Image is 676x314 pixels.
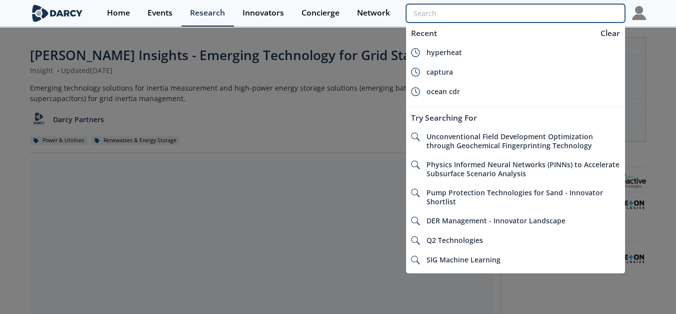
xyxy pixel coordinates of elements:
[426,160,619,178] span: Physics Informed Neural Networks (PINNs) to Accelerate Subsurface Scenario Analysis
[597,28,623,39] div: Clear
[426,255,500,264] span: SIG Machine Learning
[406,109,625,127] div: Try Searching For
[411,160,420,169] img: icon
[426,87,460,96] span: ocean cdr
[411,255,420,264] img: icon
[301,9,339,17] div: Concierge
[632,6,646,20] img: Profile
[411,216,420,225] img: icon
[406,4,625,23] input: Advanced Search
[30,5,84,22] img: logo-wide.svg
[107,9,130,17] div: Home
[411,188,420,197] img: icon
[426,235,483,245] span: Q2 Technologies
[411,87,420,96] img: icon
[411,48,420,57] img: icon
[357,9,390,17] div: Network
[426,48,462,57] span: hyperheat
[406,24,595,43] div: Recent
[411,236,420,245] img: icon
[426,67,453,77] span: captura
[426,188,603,206] span: Pump Protection Technologies for Sand - Innovator Shortlist
[411,132,420,141] img: icon
[411,68,420,77] img: icon
[190,9,225,17] div: Research
[242,9,284,17] div: Innovators
[147,9,172,17] div: Events
[426,216,565,225] span: DER Management - Innovator Landscape
[426,132,593,150] span: Unconventional Field Development Optimization through Geochemical Fingerprinting Technology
